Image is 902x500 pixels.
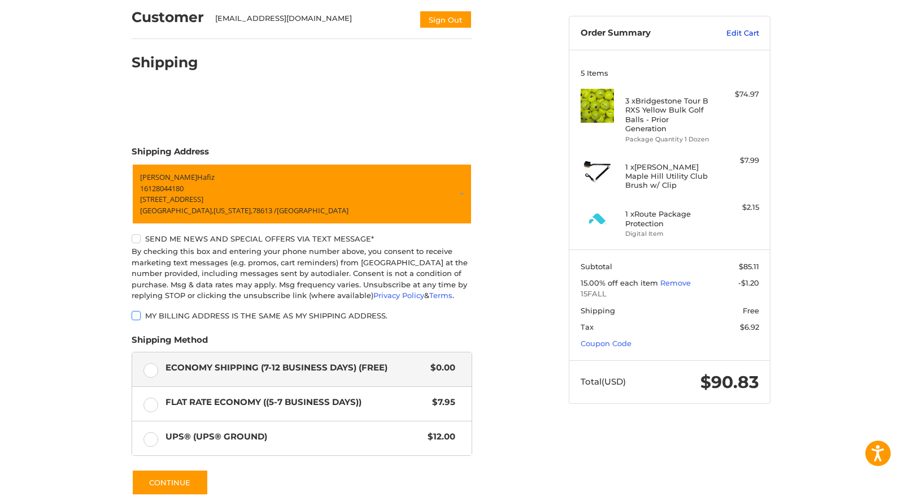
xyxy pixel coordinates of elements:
h2: Customer [132,8,204,26]
button: Continue [132,469,208,495]
h4: 1 x [PERSON_NAME] Maple Hill Utility Club Brush w/ Clip [625,162,712,190]
span: [GEOGRAPHIC_DATA], [140,205,213,215]
div: $7.99 [714,155,759,166]
span: [US_STATE], [213,205,252,215]
span: Subtotal [581,262,612,271]
li: Package Quantity 1 Dozen [625,135,712,144]
h4: 1 x Route Package Protection [625,209,712,228]
button: Sign Out [419,10,472,29]
h4: 3 x Bridgestone Tour B RXS Yellow Bulk Golf Balls - Prior Generation [625,96,712,133]
span: $7.95 [426,396,455,409]
a: Remove [660,278,691,287]
a: Coupon Code [581,339,631,348]
div: $74.97 [714,89,759,100]
div: [EMAIL_ADDRESS][DOMAIN_NAME] [215,13,408,29]
span: [STREET_ADDRESS] [140,194,203,204]
span: Free [743,306,759,315]
span: [GEOGRAPHIC_DATA] [277,205,348,215]
span: $85.11 [739,262,759,271]
span: [PERSON_NAME] [140,172,197,182]
span: UPS® (UPS® Ground) [165,430,422,443]
span: 16128044180 [140,183,184,193]
legend: Shipping Address [132,145,209,163]
span: Tax [581,322,594,331]
span: 15.00% off each item [581,278,660,287]
span: Economy Shipping (7-12 Business Days) (Free) [165,361,425,374]
a: Edit Cart [702,28,759,39]
a: Privacy Policy [373,291,424,300]
label: My billing address is the same as my shipping address. [132,311,472,320]
legend: Shipping Method [132,334,208,352]
span: Flat Rate Economy ((5-7 Business Days)) [165,396,427,409]
span: $12.00 [422,430,455,443]
span: Total (USD) [581,376,626,387]
h3: 5 Items [581,68,759,77]
a: Terms [429,291,452,300]
h3: Order Summary [581,28,702,39]
li: Digital Item [625,229,712,239]
a: Enter or select a different address [132,163,472,225]
div: $2.15 [714,202,759,213]
span: Shipping [581,306,615,315]
label: Send me news and special offers via text message* [132,234,472,243]
span: $90.83 [700,372,759,393]
span: Hafiz [197,172,215,182]
span: 78613 / [252,205,277,215]
span: -$1.20 [738,278,759,287]
div: By checking this box and entering your phone number above, you consent to receive marketing text ... [132,246,472,301]
span: 15FALL [581,288,759,300]
span: $0.00 [425,361,455,374]
span: $6.92 [740,322,759,331]
h2: Shipping [132,54,198,71]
